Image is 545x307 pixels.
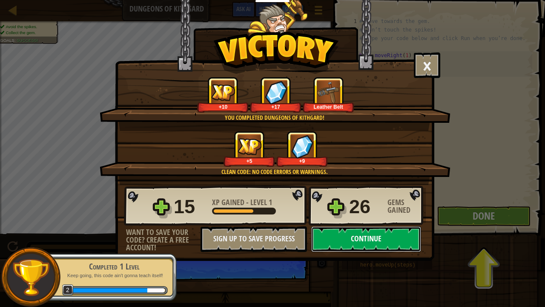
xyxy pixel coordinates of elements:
img: New Item [317,81,340,104]
span: Level [249,197,269,208]
div: You completed Dungeons of Kithgard! [140,113,409,122]
span: 1 [269,197,272,208]
img: Gems Gained [291,135,313,158]
div: 26 [349,193,382,220]
span: XP Gained [212,197,246,208]
button: Continue [311,226,421,252]
div: +10 [199,104,247,110]
div: +9 [278,158,326,164]
button: Sign Up to Save Progress [201,226,307,252]
span: 2 [62,284,74,296]
img: XP Gained [238,138,261,155]
img: trophy.png [11,258,50,297]
div: 15 [174,193,207,220]
div: - [212,199,272,206]
img: Gems Gained [265,81,287,104]
div: Leather Belt [304,104,353,110]
div: Want to save your code? Create a free account! [126,229,201,252]
div: Gems Gained [387,199,426,214]
div: Completed 1 Level [60,261,168,272]
button: × [414,52,440,78]
div: +17 [252,104,300,110]
p: Keep going, this code ain't gonna teach itself! [60,272,168,279]
img: Victory [213,32,339,74]
div: Clean code: no code errors or warnings. [140,168,409,176]
div: +5 [225,158,273,164]
img: XP Gained [211,84,235,101]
